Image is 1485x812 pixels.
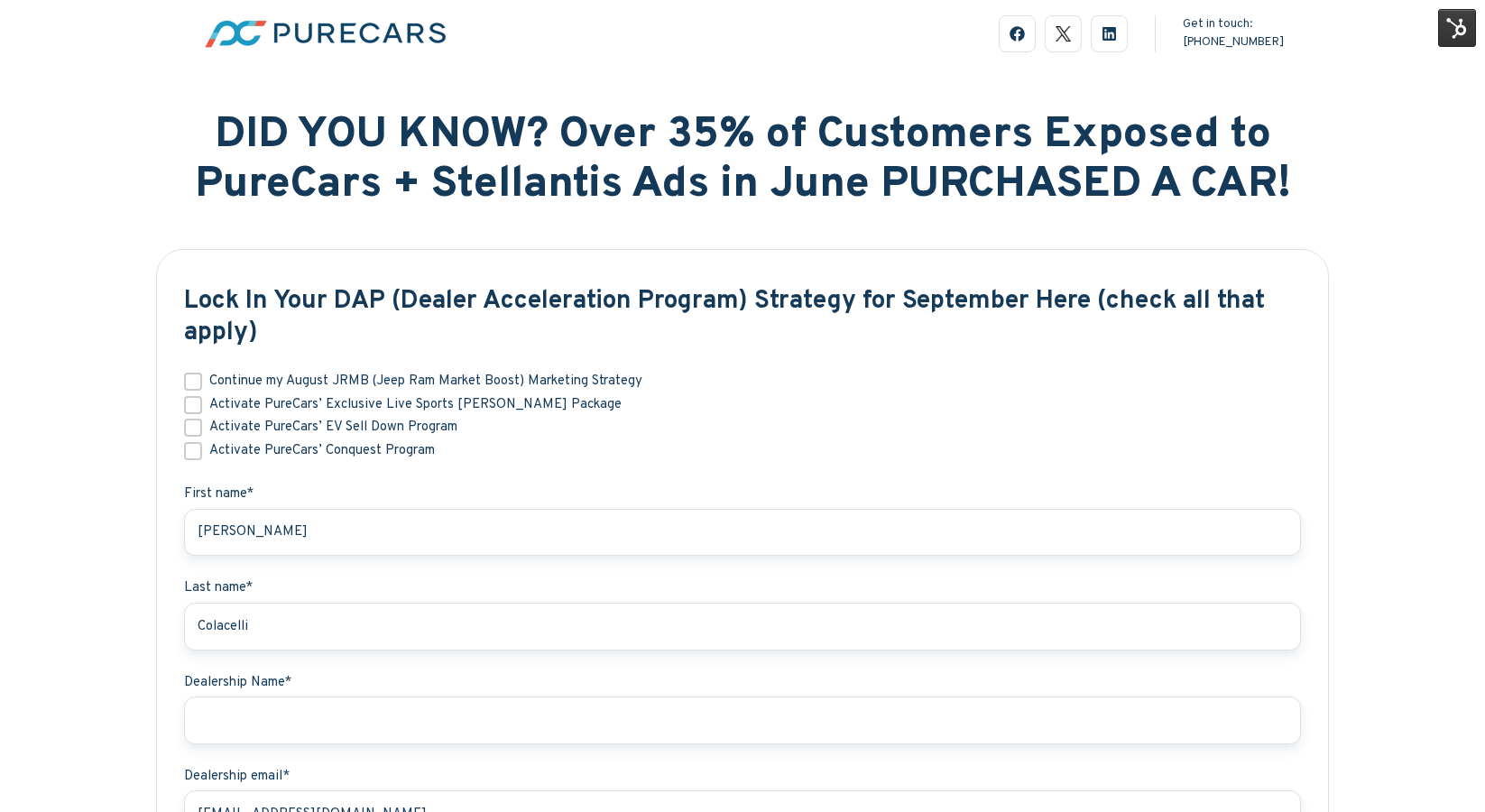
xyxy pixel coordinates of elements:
[1056,26,1071,42] img: logo-black
[184,442,202,460] input: Activate PureCars’ Conquest Program
[1438,9,1476,47] img: HubSpot Tools Menu Toggle
[184,286,1301,349] h3: Lock In Your DAP (Dealer Acceleration Program) Strategy for September Here (check all that apply)
[156,111,1329,209] h1: DID YOU KNOW? Over 35% of Customers Exposed to PureCars + Stellantis Ads in June PURCHASED A CAR!
[209,396,622,413] span: Activate PureCars’ Exclusive Live Sports [PERSON_NAME] Package
[201,16,449,51] img: pc-logo-fc-horizontal
[209,373,642,390] span: Continue my August JRMB (Jeep Ram Market Boost) Marketing Strategy
[209,420,457,437] span: Activate PureCars’ EV Sell Down Program
[184,579,245,596] span: Last name
[209,442,435,459] span: Activate PureCars’ Conquest Program
[184,485,246,503] strong: First name
[184,419,202,437] input: Activate PureCars’ EV Sell Down Program
[184,373,202,391] input: Continue my August JRMB (Jeep Ram Market Boost) Marketing Strategy
[1183,15,1284,53] div: Get in touch:
[184,768,282,785] span: Dealership email
[1045,15,1082,52] a: logo-black
[184,674,284,691] span: Dealership Name
[184,396,202,414] input: Activate PureCars’ Exclusive Live Sports [PERSON_NAME] Package
[1183,34,1284,50] a: [PHONE_NUMBER]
